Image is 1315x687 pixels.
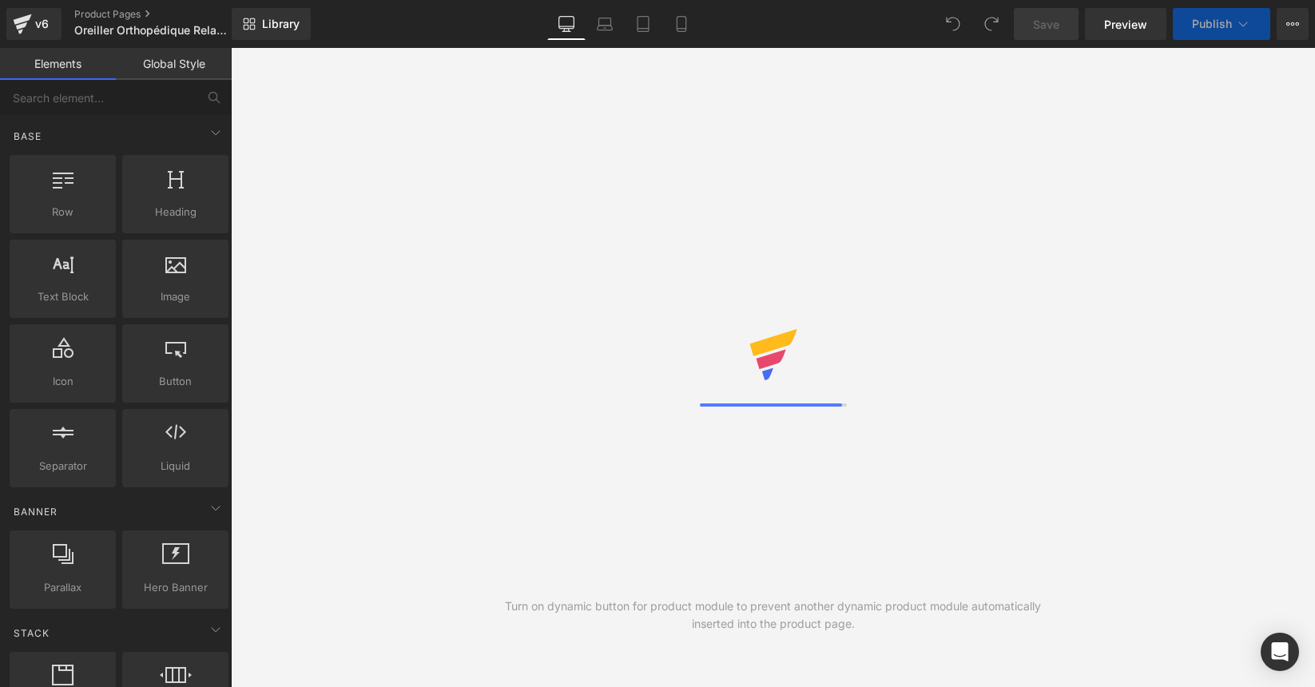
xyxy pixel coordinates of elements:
div: Open Intercom Messenger [1261,633,1299,671]
button: Undo [937,8,969,40]
span: Hero Banner [127,579,224,596]
a: Global Style [116,48,232,80]
a: Product Pages [74,8,258,21]
span: Button [127,373,224,390]
span: Library [262,17,300,31]
span: Base [12,129,43,144]
span: Heading [127,204,224,220]
span: Preview [1104,16,1147,33]
span: Separator [14,458,111,475]
button: Publish [1173,8,1270,40]
a: Preview [1085,8,1166,40]
button: More [1277,8,1309,40]
span: Stack [12,625,51,641]
a: v6 [6,8,62,40]
span: Parallax [14,579,111,596]
div: Turn on dynamic button for product module to prevent another dynamic product module automatically... [502,598,1044,633]
a: Laptop [586,8,624,40]
a: Desktop [547,8,586,40]
span: Image [127,288,224,305]
span: Save [1033,16,1059,33]
span: Icon [14,373,111,390]
div: v6 [32,14,52,34]
span: Oreiller Orthopédique Relaxant | No Header No Footer | CTR [PERSON_NAME] Template | 040920 [74,24,228,37]
span: Text Block [14,288,111,305]
a: Mobile [662,8,701,40]
span: Banner [12,504,59,519]
button: Redo [975,8,1007,40]
a: New Library [232,8,311,40]
span: Publish [1192,18,1232,30]
a: Tablet [624,8,662,40]
span: Liquid [127,458,224,475]
span: Row [14,204,111,220]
